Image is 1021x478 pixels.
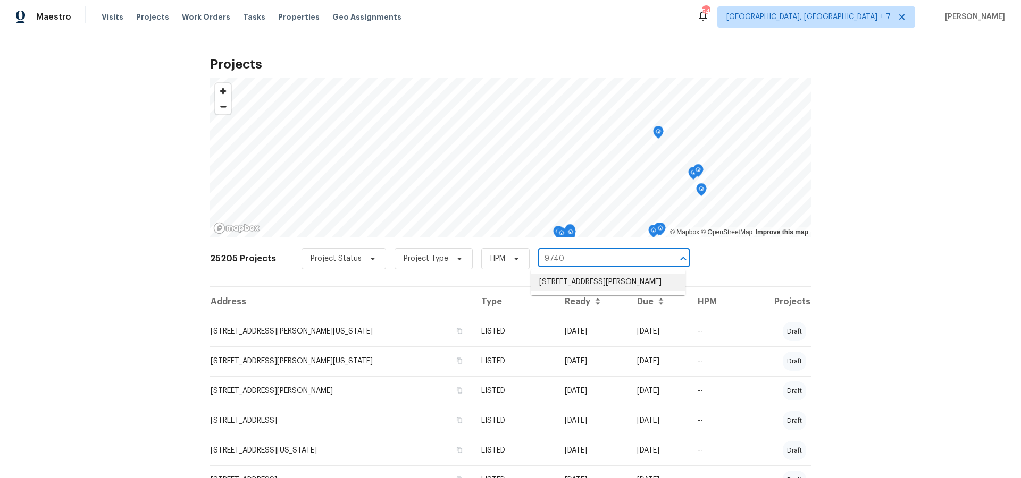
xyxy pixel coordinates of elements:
button: Copy Address [455,386,464,395]
h2: 25205 Projects [210,253,276,264]
td: [DATE] [556,376,629,406]
td: [DATE] [629,406,689,436]
td: [DATE] [556,346,629,376]
td: LISTED [473,406,556,436]
span: Work Orders [182,12,230,22]
td: [DATE] [556,406,629,436]
td: [DATE] [629,376,689,406]
div: Map marker [688,167,699,183]
div: Map marker [693,164,704,181]
a: Improve this map [756,228,808,236]
input: Search projects [538,251,660,267]
span: Maestro [36,12,71,22]
div: draft [783,322,806,341]
th: HPM [689,287,738,317]
span: [PERSON_NAME] [941,12,1005,22]
td: -- [689,376,738,406]
div: draft [783,411,806,430]
td: [DATE] [629,346,689,376]
button: Zoom out [215,99,231,114]
a: Mapbox homepage [213,222,260,234]
li: [STREET_ADDRESS][PERSON_NAME] [531,274,685,291]
span: HPM [490,253,505,264]
h2: Projects [210,59,811,70]
canvas: Map [210,78,811,237]
div: draft [783,441,806,460]
span: [GEOGRAPHIC_DATA], [GEOGRAPHIC_DATA] + 7 [726,12,891,22]
th: Type [473,287,556,317]
td: LISTED [473,346,556,376]
span: Visits [102,12,123,22]
button: Copy Address [455,415,464,425]
th: Due [629,287,689,317]
div: Map marker [696,183,707,200]
td: [STREET_ADDRESS] [210,406,473,436]
div: draft [783,352,806,371]
td: -- [689,317,738,346]
span: Project Status [311,253,362,264]
div: Map marker [648,225,659,241]
td: [DATE] [629,436,689,465]
button: Zoom in [215,83,231,99]
th: Address [210,287,473,317]
button: Copy Address [455,445,464,455]
td: [DATE] [629,317,689,346]
div: Map marker [553,226,564,242]
td: [STREET_ADDRESS][PERSON_NAME][US_STATE] [210,346,473,376]
button: Close [676,251,691,266]
div: 54 [702,6,709,17]
td: -- [689,436,738,465]
th: Projects [737,287,811,317]
div: draft [783,381,806,400]
span: Projects [136,12,169,22]
th: Ready [556,287,629,317]
td: [STREET_ADDRESS][PERSON_NAME] [210,376,473,406]
td: LISTED [473,376,556,406]
div: Map marker [654,223,664,239]
span: Geo Assignments [332,12,401,22]
td: -- [689,346,738,376]
button: Copy Address [455,356,464,365]
a: OpenStreetMap [701,228,752,236]
td: [STREET_ADDRESS][US_STATE] [210,436,473,465]
span: Properties [278,12,320,22]
td: [DATE] [556,436,629,465]
div: Map marker [655,223,666,239]
td: [STREET_ADDRESS][PERSON_NAME][US_STATE] [210,317,473,346]
span: Project Type [404,253,448,264]
div: Map marker [565,226,576,243]
div: Map marker [653,126,664,142]
td: [DATE] [556,317,629,346]
td: LISTED [473,317,556,346]
div: Map marker [556,227,567,244]
button: Copy Address [455,326,464,336]
td: LISTED [473,436,556,465]
a: Mapbox [670,228,699,236]
td: -- [689,406,738,436]
div: Map marker [565,224,575,241]
span: Tasks [243,13,265,21]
